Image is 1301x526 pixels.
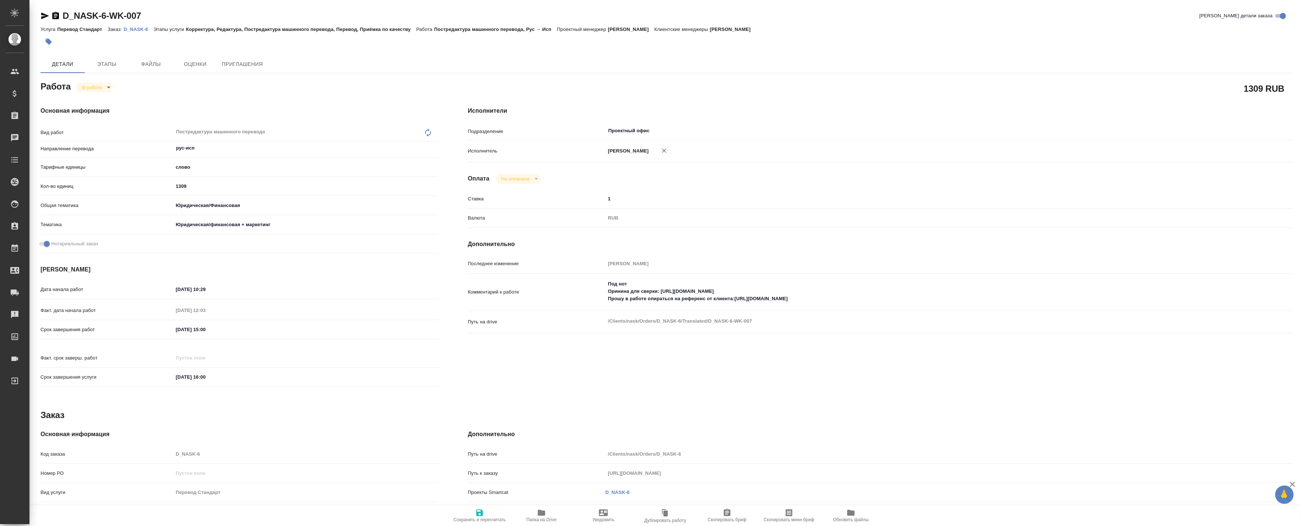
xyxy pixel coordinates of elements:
p: [PERSON_NAME] [710,27,756,32]
p: Дата начала работ [41,286,173,293]
p: Путь на drive [468,318,605,326]
p: Валюта [468,214,605,222]
span: Уведомить [592,517,614,522]
button: 🙏 [1275,485,1294,504]
h4: [PERSON_NAME] [41,265,438,274]
p: Постредактура машинного перевода, Рус → Исп [434,27,557,32]
p: Последнее изменение [468,260,605,267]
p: Исполнитель [468,147,605,155]
p: Проекты Smartcat [468,489,605,496]
div: RUB [605,212,1224,224]
button: Не оплачена [499,176,532,182]
input: Пустое поле [173,449,438,459]
h2: Работа [41,79,71,92]
p: D_NASK-6 [124,27,154,32]
input: Пустое поле [173,353,238,363]
button: Скопировать мини-бриф [758,505,820,526]
h2: Заказ [41,409,64,421]
textarea: Под нот Оринина для сверки: [URL][DOMAIN_NAME] Прошу в работе опираться на референс от клиента:[U... [605,278,1224,305]
a: D_NASK-6-WK-007 [63,11,141,21]
span: Оценки [178,60,213,69]
p: Клиентские менеджеры [654,27,710,32]
a: D_NASK-6 [124,26,154,32]
button: Open [1220,130,1221,131]
button: Скопировать ссылку для ЯМессенджера [41,11,49,20]
span: Скопировать бриф [708,517,746,522]
p: Ставка [468,195,605,203]
div: слово [173,161,438,173]
h4: Исполнители [468,106,1293,115]
p: Тарифные единицы [41,164,173,171]
button: Папка на Drive [511,505,572,526]
button: Уведомить [572,505,634,526]
p: Факт. дата начала работ [41,307,173,314]
p: Этапы услуги [154,27,186,32]
p: Срок завершения услуги [41,374,173,381]
button: В работе [80,84,104,91]
p: Кол-во единиц [41,183,173,190]
input: Пустое поле [173,305,238,316]
p: Заказ: [108,27,123,32]
span: Сохранить и пересчитать [453,517,506,522]
p: Корректура, Редактура, Постредактура машинного перевода, Перевод, Приёмка по качеству [186,27,416,32]
a: D_NASK-6 [605,490,630,495]
p: Срок завершения работ [41,326,173,333]
p: [PERSON_NAME] [605,147,649,155]
h2: 1309 RUB [1244,82,1284,95]
input: ✎ Введи что-нибудь [173,324,238,335]
span: Нотариальный заказ [51,240,98,248]
p: Комментарий к работе [468,288,605,296]
span: [PERSON_NAME] детали заказа [1199,12,1273,20]
input: ✎ Введи что-нибудь [173,181,438,192]
span: Скопировать мини-бриф [764,517,814,522]
p: Факт. срок заверш. работ [41,354,173,362]
p: Проектный менеджер [557,27,608,32]
input: Пустое поле [605,468,1224,478]
p: Тематика [41,221,173,228]
button: Сохранить и пересчитать [449,505,511,526]
p: Услуга [41,27,57,32]
button: Open [434,147,436,149]
h4: Основная информация [41,106,438,115]
span: Этапы [89,60,125,69]
p: Код заказа [41,450,173,458]
div: В работе [495,174,541,184]
input: Пустое поле [173,487,438,498]
p: Вид работ [41,129,173,136]
h4: Дополнительно [468,430,1293,439]
button: Удалить исполнителя [656,143,672,159]
span: 🙏 [1278,487,1291,502]
button: Дублировать работу [634,505,696,526]
p: Номер РО [41,470,173,477]
span: Папка на Drive [526,517,557,522]
div: Юридическая/финансовая + маркетинг [173,218,438,231]
input: ✎ Введи что-нибудь [173,284,238,295]
p: Работа [416,27,434,32]
button: Добавить тэг [41,34,57,50]
h4: Дополнительно [468,240,1293,249]
input: ✎ Введи что-нибудь [173,372,238,382]
h4: Оплата [468,174,490,183]
input: Пустое поле [605,449,1224,459]
div: Юридическая/Финансовая [173,199,438,212]
div: В работе [76,83,113,92]
p: Общая тематика [41,202,173,209]
span: Приглашения [222,60,263,69]
p: Путь на drive [468,450,605,458]
button: Скопировать ссылку [51,11,60,20]
span: Детали [45,60,80,69]
input: Пустое поле [173,468,438,478]
textarea: /Clients/nask/Orders/D_NASK-6/Translated/D_NASK-6-WK-007 [605,315,1224,327]
button: Обновить файлы [820,505,882,526]
input: ✎ Введи что-нибудь [605,193,1224,204]
button: Скопировать бриф [696,505,758,526]
span: Дублировать работу [644,518,686,523]
p: Вид услуги [41,489,173,496]
p: Подразделение [468,128,605,135]
input: Пустое поле [605,258,1224,269]
span: Файлы [133,60,169,69]
span: Обновить файлы [833,517,869,522]
p: Путь к заказу [468,470,605,477]
p: [PERSON_NAME] [608,27,654,32]
h4: Основная информация [41,430,438,439]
